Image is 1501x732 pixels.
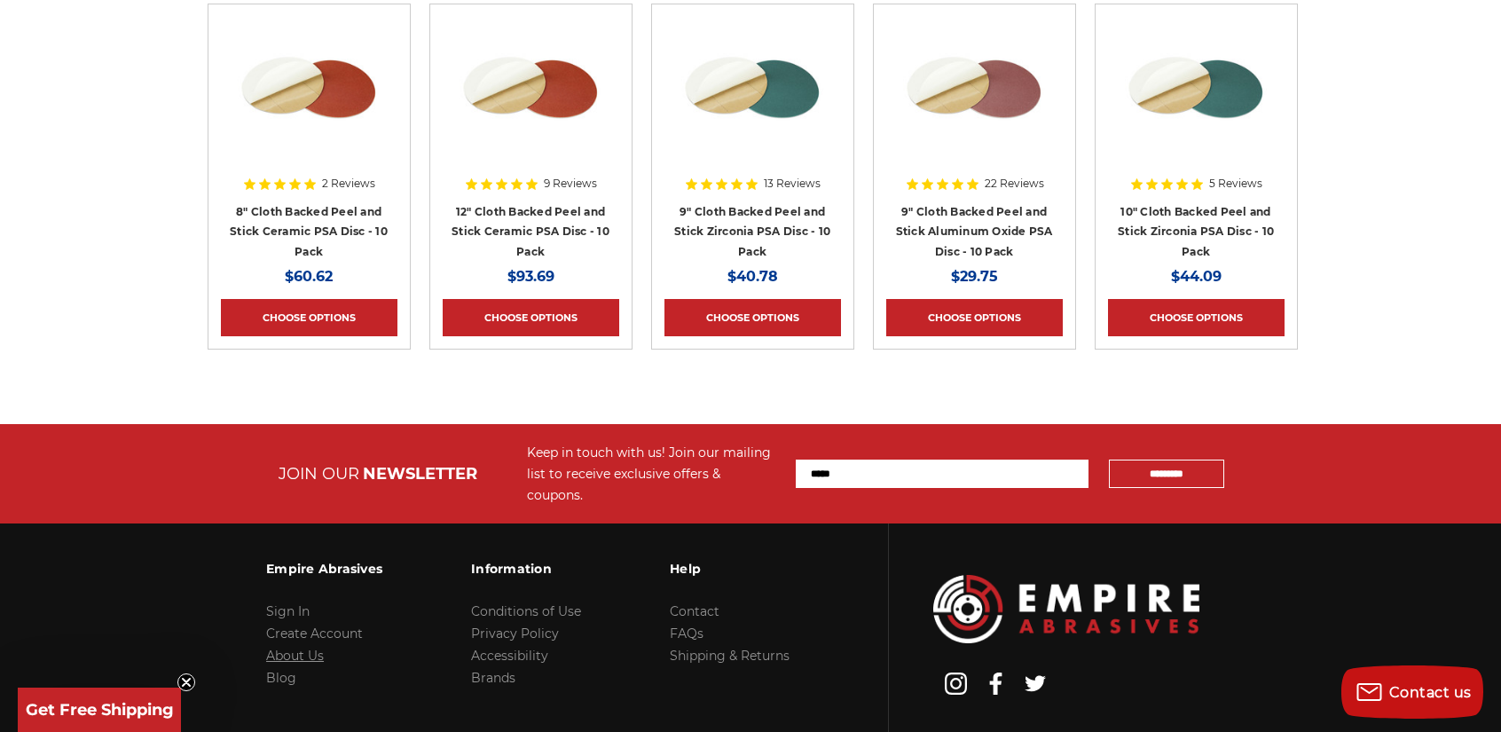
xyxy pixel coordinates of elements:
a: 8 inch self adhesive sanding disc ceramic [221,17,397,185]
h3: Information [471,550,581,587]
a: Create Account [266,626,363,641]
span: 5 Reviews [1209,178,1262,189]
span: $40.78 [727,268,778,285]
a: Contact [670,603,719,619]
span: 13 Reviews [764,178,821,189]
a: 10" Cloth Backed Peel and Stick Zirconia PSA Disc - 10 Pack [1118,205,1274,258]
a: Privacy Policy [471,626,559,641]
a: Sign In [266,603,310,619]
a: Choose Options [1108,299,1285,336]
span: Get Free Shipping [26,700,174,720]
span: 22 Reviews [985,178,1044,189]
a: Choose Options [443,299,619,336]
img: Zirc Peel and Stick cloth backed PSA discs [1125,17,1267,159]
a: 9" Cloth Backed Peel and Stick Zirconia PSA Disc - 10 Pack [674,205,830,258]
a: Shipping & Returns [670,648,790,664]
button: Contact us [1341,665,1483,719]
img: 8 inch self adhesive sanding disc ceramic [460,17,601,159]
h3: Help [670,550,790,587]
a: Blog [266,670,296,686]
a: About Us [266,648,324,664]
img: Empire Abrasives Logo Image [933,575,1199,643]
a: Zirc Peel and Stick cloth backed PSA discs [1108,17,1285,185]
span: $29.75 [951,268,998,285]
div: Keep in touch with us! Join our mailing list to receive exclusive offers & coupons. [527,442,778,506]
a: Choose Options [664,299,841,336]
span: $93.69 [507,268,554,285]
button: Close teaser [177,673,195,691]
span: 2 Reviews [322,178,375,189]
h3: Empire Abrasives [266,550,382,587]
img: Zirc Peel and Stick cloth backed PSA discs [681,17,823,159]
span: NEWSLETTER [363,464,477,484]
span: $44.09 [1171,268,1222,285]
a: 9" Cloth Backed Peel and Stick Aluminum Oxide PSA Disc - 10 Pack [896,205,1053,258]
span: JOIN OUR [279,464,359,484]
a: Choose Options [886,299,1063,336]
div: Get Free ShippingClose teaser [18,688,181,732]
a: Choose Options [221,299,397,336]
a: Accessibility [471,648,548,664]
a: Zirc Peel and Stick cloth backed PSA discs [664,17,841,185]
a: 8 inch self adhesive sanding disc ceramic [443,17,619,185]
a: FAQs [670,626,703,641]
img: 8 inch self adhesive sanding disc ceramic [238,17,380,159]
span: $60.62 [285,268,333,285]
a: 8" Cloth Backed Peel and Stick Ceramic PSA Disc - 10 Pack [230,205,388,258]
a: 12" Cloth Backed Peel and Stick Ceramic PSA Disc - 10 Pack [452,205,609,258]
a: 9 inch Aluminum Oxide PSA Sanding Disc with Cloth Backing [886,17,1063,185]
a: Conditions of Use [471,603,581,619]
span: 9 Reviews [544,178,597,189]
span: Contact us [1389,684,1472,701]
img: 9 inch Aluminum Oxide PSA Sanding Disc with Cloth Backing [903,17,1045,159]
a: Brands [471,670,515,686]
